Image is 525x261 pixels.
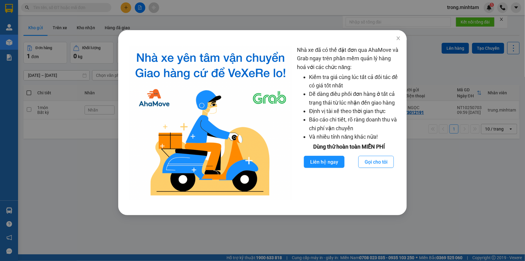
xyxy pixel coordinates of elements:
[297,143,401,151] div: Dùng thử hoàn toàn MIỄN PHÍ
[310,158,338,166] span: Liên hệ ngay
[309,133,401,141] li: Và nhiều tính năng khác nữa!
[309,90,401,107] li: Dễ dàng điều phối đơn hàng ở tất cả trạng thái từ lúc nhận đến giao hàng
[304,156,344,168] button: Liên hệ ngay
[129,46,292,200] img: logo
[358,156,394,168] button: Gọi cho tôi
[309,107,401,115] li: Định vị tài xế theo thời gian thực
[396,36,401,41] span: close
[309,115,401,133] li: Báo cáo chi tiết, rõ ràng doanh thu và chi phí vận chuyển
[309,73,401,90] li: Kiểm tra giá cùng lúc tất cả đối tác để có giá tốt nhất
[390,30,407,47] button: Close
[365,158,388,166] span: Gọi cho tôi
[297,46,401,200] div: Nhà xe đã có thể đặt đơn qua AhaMove và Grab ngay trên phần mềm quản lý hàng hoá với các chức năng:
